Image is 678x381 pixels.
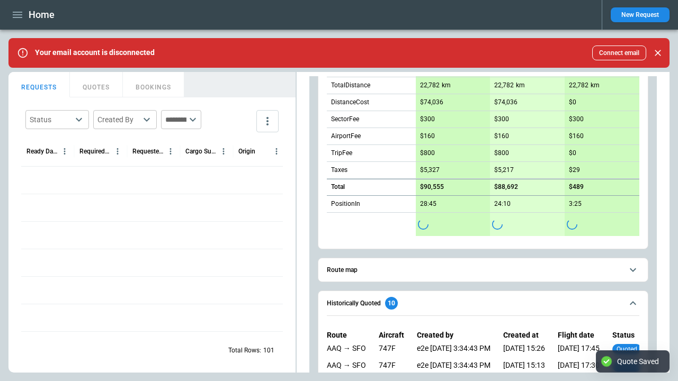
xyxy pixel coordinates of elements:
p: km [591,81,600,90]
p: 22,782 [420,81,440,89]
div: Status [30,114,72,125]
p: $800 [494,149,509,157]
p: km [442,81,451,90]
div: 747F [379,361,404,374]
button: Route map [327,258,639,282]
p: PositionIn [331,199,360,208]
p: $300 [494,115,509,123]
div: [DATE] 15:13 [503,361,545,374]
p: $489 [569,183,584,191]
button: QUOTES [70,72,123,97]
div: Origin [238,148,255,155]
p: 101 [263,346,274,355]
p: km [516,81,525,90]
button: Historically Quoted10 [327,291,639,315]
p: $90,555 [420,183,444,191]
button: New Request [611,7,670,22]
button: BOOKINGS [123,72,184,97]
p: $160 [420,132,435,140]
div: Quote Saved [617,357,659,366]
button: Requested Route column menu [164,144,177,158]
button: Required Date & Time (UTC) column menu [111,144,124,158]
p: Created by [417,331,490,340]
p: 22,782 [494,81,514,89]
p: TotalDistance [331,81,370,90]
div: MEX → (positioning) → AAQ → (live) → PEX → (live) → SFO [327,344,366,357]
div: MEX → (positioning) → AAQ → (live) → PEX → (live) → SFO [327,361,366,374]
div: e2e [DATE] 3:34:43 PM [417,361,490,374]
div: [DATE] 15:26 [503,344,545,357]
p: $300 [420,115,435,123]
p: $74,036 [494,98,518,106]
div: Ready Date & Time (UTC) [26,148,58,155]
p: $5,217 [494,166,514,174]
div: [DATE] 17:45 [558,344,600,357]
p: 24:10 [494,200,511,208]
p: $160 [494,132,509,140]
div: dismiss [650,41,665,65]
h6: Route map [327,267,358,274]
p: $29 [569,166,580,174]
button: more [256,110,279,132]
div: e2e [DATE] 3:34:43 PM [417,344,490,357]
button: Cargo Summary column menu [217,144,230,158]
p: $300 [569,115,584,123]
button: Connect email [592,46,646,60]
p: $800 [420,149,435,157]
div: 747F [379,344,404,357]
p: 28:45 [420,200,436,208]
button: Origin column menu [270,144,283,158]
p: Status [612,331,641,340]
p: $0 [569,149,576,157]
p: Total Rows: [228,346,261,355]
p: $5,327 [420,166,440,174]
p: 3:25 [569,200,582,208]
span: quoted [614,346,639,353]
div: Cargo Summary [185,148,217,155]
h1: Home [29,8,55,21]
button: Ready Date & Time (UTC) column menu [58,144,72,158]
p: Route [327,331,366,340]
p: 22,782 [569,81,588,89]
p: TripFee [331,149,352,158]
button: Close [650,46,665,60]
div: Requested Route [132,148,164,155]
p: AirportFee [331,132,361,141]
button: REQUESTS [8,72,70,97]
div: [DATE] 17:30 [558,361,600,374]
div: Required Date & Time (UTC) [79,148,111,155]
div: 10 [385,297,398,310]
h6: Total [331,184,345,190]
p: Aircraft [379,331,404,340]
p: Created at [503,331,545,340]
p: $88,692 [494,183,518,191]
p: Flight date [558,331,600,340]
p: $160 [569,132,584,140]
h6: Historically Quoted [327,300,381,307]
p: Taxes [331,166,347,175]
p: Your email account is disconnected [35,48,155,57]
div: Created By [97,114,140,125]
p: $74,036 [420,98,443,106]
p: $0 [569,98,576,106]
p: SectorFee [331,115,359,124]
p: DistanceCost [331,98,369,107]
